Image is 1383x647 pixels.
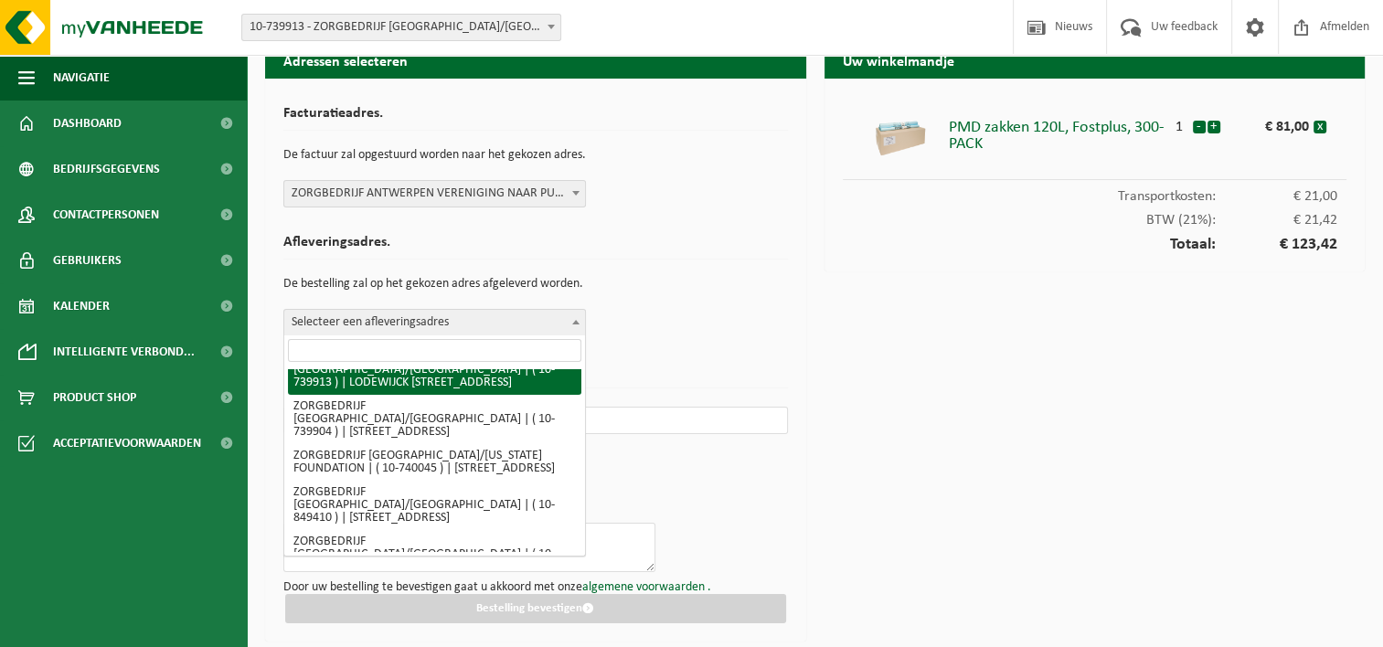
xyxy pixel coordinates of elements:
[53,420,201,466] span: Acceptatievoorwaarden
[582,580,711,594] a: algemene voorwaarden .
[283,180,586,207] span: ZORGBEDRIJF ANTWERPEN VERENIGING NAAR PUBLIEK | ( 10-739897 ) | BALLAARSTRAAT 35, 2018 ANTWERPEN ...
[283,309,586,336] span: Selecteer een afleveringsadres
[288,481,581,530] li: ZORGBEDRIJF [GEOGRAPHIC_DATA]/[GEOGRAPHIC_DATA] | ( 10-849410 ) | [STREET_ADDRESS]
[53,283,110,329] span: Kalender
[284,181,585,207] span: ZORGBEDRIJF ANTWERPEN VERENIGING NAAR PUBLIEK | ( 10-739897 ) | BALLAARSTRAAT 35, 2018 ANTWERPEN ...
[283,106,788,131] h2: Facturatieadres.
[843,228,1347,253] div: Totaal:
[283,235,788,260] h2: Afleveringsadres.
[1240,111,1314,134] div: € 81,00
[242,15,560,40] span: 10-739913 - ZORGBEDRIJF ANTWERPEN/GITSCHOTELHOF - BORGERHOUT
[824,42,1366,78] h2: Uw winkelmandje
[1193,121,1206,133] button: -
[53,375,136,420] span: Product Shop
[873,111,928,165] img: 01-000497
[265,42,806,78] h2: Adressen selecteren
[53,192,159,238] span: Contactpersonen
[241,14,561,41] span: 10-739913 - ZORGBEDRIJF ANTWERPEN/GITSCHOTELHOF - BORGERHOUT
[288,395,581,444] li: ZORGBEDRIJF [GEOGRAPHIC_DATA]/[GEOGRAPHIC_DATA] | ( 10-739904 ) | [STREET_ADDRESS]
[1314,121,1326,133] button: x
[1207,121,1220,133] button: +
[949,111,1167,153] div: PMD zakken 120L, Fostplus, 300-PACK
[53,238,122,283] span: Gebruikers
[1167,111,1192,134] div: 1
[283,140,788,171] p: De factuur zal opgestuurd worden naar het gekozen adres.
[843,180,1347,204] div: Transportkosten:
[53,55,110,101] span: Navigatie
[53,329,195,375] span: Intelligente verbond...
[1216,189,1337,204] span: € 21,00
[288,530,581,579] li: ZORGBEDRIJF [GEOGRAPHIC_DATA]/[GEOGRAPHIC_DATA] | ( 10-849396 ) | [STREET_ADDRESS]
[283,581,788,594] p: Door uw bestelling te bevestigen gaat u akkoord met onze
[288,444,581,481] li: ZORGBEDRIJF [GEOGRAPHIC_DATA]/[US_STATE] FOUNDATION | ( 10-740045 ) | [STREET_ADDRESS]
[285,594,786,623] button: Bestelling bevestigen
[843,204,1347,228] div: BTW (21%):
[53,101,122,146] span: Dashboard
[1216,213,1337,228] span: € 21,42
[53,146,160,192] span: Bedrijfsgegevens
[284,310,585,335] span: Selecteer een afleveringsadres
[283,269,788,300] p: De bestelling zal op het gekozen adres afgeleverd worden.
[1216,237,1337,253] span: € 123,42
[288,345,581,395] li: ZORGBEDRIJF [GEOGRAPHIC_DATA]/[GEOGRAPHIC_DATA] | ( 10-739913 ) | LODEWIJCK [STREET_ADDRESS]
